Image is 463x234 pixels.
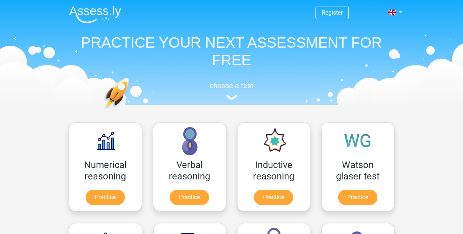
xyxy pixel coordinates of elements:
[104,78,157,144] img: practice
[63,81,400,101] a: choose a test
[170,190,209,205] a: Practice
[69,6,121,23] img: Assessly
[63,81,400,90] h5: choose a test
[254,190,293,205] a: Practice
[322,9,343,16] a: Register
[86,190,125,205] a: Practice
[226,95,237,100] img: assessment
[63,34,400,69] h1: PRACTICE YOUR NEXT ASSESSMENT FOR FREE
[338,190,377,205] a: Practice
